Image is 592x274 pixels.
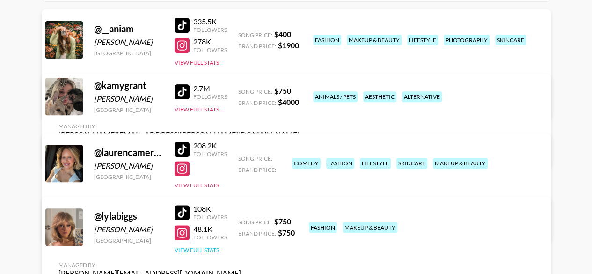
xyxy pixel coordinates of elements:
[193,224,227,234] div: 48.1K
[238,219,272,226] span: Song Price:
[94,50,163,57] div: [GEOGRAPHIC_DATA]
[343,222,397,233] div: makeup & beauty
[396,158,427,169] div: skincare
[94,161,163,170] div: [PERSON_NAME]
[238,155,272,162] span: Song Price:
[238,43,276,50] span: Brand Price:
[193,84,227,93] div: 2.7M
[433,158,488,169] div: makeup & beauty
[402,91,442,102] div: alternative
[238,166,276,173] span: Brand Price:
[238,31,272,38] span: Song Price:
[313,35,341,45] div: fashion
[193,141,227,150] div: 208.2K
[94,225,163,234] div: [PERSON_NAME]
[193,204,227,214] div: 108K
[58,123,300,130] div: Managed By
[278,228,295,237] strong: $ 750
[58,261,241,268] div: Managed By
[94,147,163,158] div: @ laurencameronglass
[193,150,227,157] div: Followers
[238,230,276,237] span: Brand Price:
[193,214,227,221] div: Followers
[175,182,219,189] button: View Full Stats
[94,210,163,222] div: @ lylabiggs
[94,80,163,91] div: @ kamygrant
[347,35,402,45] div: makeup & beauty
[360,158,391,169] div: lifestyle
[175,106,219,113] button: View Full Stats
[193,37,227,46] div: 278K
[292,158,321,169] div: comedy
[193,46,227,53] div: Followers
[193,234,227,241] div: Followers
[313,91,358,102] div: animals / pets
[94,23,163,35] div: @ __aniam
[175,246,219,253] button: View Full Stats
[94,94,163,104] div: [PERSON_NAME]
[363,91,396,102] div: aesthetic
[94,37,163,47] div: [PERSON_NAME]
[495,35,526,45] div: skincare
[238,88,272,95] span: Song Price:
[58,130,300,139] div: [PERSON_NAME][EMAIL_ADDRESS][PERSON_NAME][DOMAIN_NAME]
[278,41,299,50] strong: $ 1900
[274,30,291,38] strong: $ 400
[444,35,490,45] div: photography
[309,222,337,233] div: fashion
[94,106,163,113] div: [GEOGRAPHIC_DATA]
[274,86,291,95] strong: $ 750
[94,173,163,180] div: [GEOGRAPHIC_DATA]
[407,35,438,45] div: lifestyle
[278,97,299,106] strong: $ 4000
[193,26,227,33] div: Followers
[326,158,354,169] div: fashion
[193,17,227,26] div: 335.5K
[94,237,163,244] div: [GEOGRAPHIC_DATA]
[274,217,291,226] strong: $ 750
[193,93,227,100] div: Followers
[238,99,276,106] span: Brand Price:
[175,59,219,66] button: View Full Stats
